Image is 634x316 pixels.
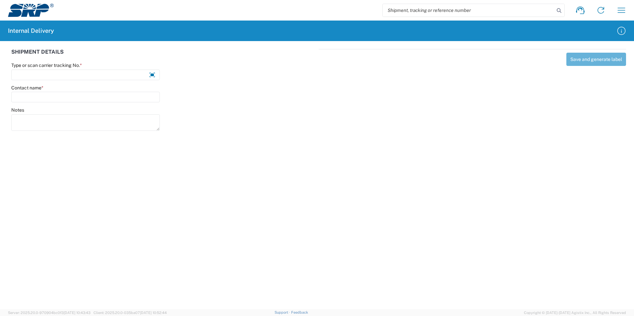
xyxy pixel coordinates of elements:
span: Copyright © [DATE]-[DATE] Agistix Inc., All Rights Reserved [524,310,626,316]
h2: Internal Delivery [8,27,54,35]
span: Client: 2025.20.0-035ba07 [94,311,167,315]
label: Contact name [11,85,43,91]
span: [DATE] 10:52:44 [140,311,167,315]
label: Notes [11,107,24,113]
a: Support [275,310,291,314]
span: [DATE] 10:43:43 [64,311,91,315]
input: Shipment, tracking or reference number [383,4,554,17]
a: Feedback [291,310,308,314]
img: srp [8,4,54,17]
label: Type or scan carrier tracking No. [11,62,82,68]
span: Server: 2025.20.0-970904bc0f3 [8,311,91,315]
div: SHIPMENT DETAILS [11,49,315,62]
